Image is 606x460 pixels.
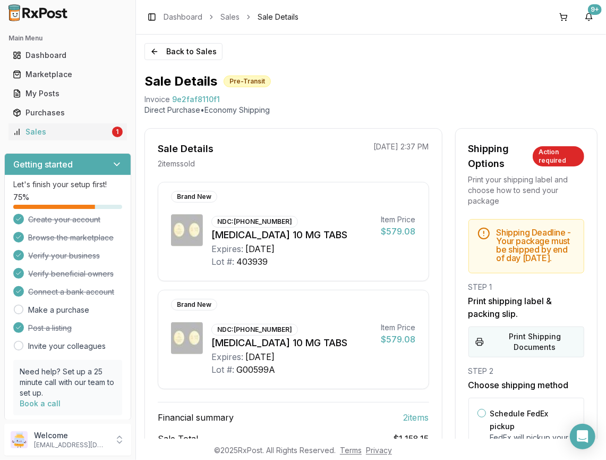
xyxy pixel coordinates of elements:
a: Book a call [20,399,61,408]
div: Lot #: [211,255,234,268]
span: 75 % [13,192,29,203]
img: Jardiance 10 MG TABS [171,322,203,354]
div: Action required [533,146,584,166]
div: Dashboard [13,50,123,61]
div: Sale Details [158,141,214,156]
div: 1 [112,127,123,137]
p: Direct Purchase • Economy Shipping [144,105,598,115]
img: User avatar [11,431,28,448]
a: Sales1 [8,122,127,141]
span: Verify beneficial owners [28,269,114,279]
div: STEP 2 [468,366,584,377]
div: [DATE] [245,350,275,363]
span: Browse the marketplace [28,232,114,243]
a: Purchases [8,103,127,122]
nav: breadcrumb [164,12,298,22]
div: Open Intercom Messenger [570,424,595,449]
div: Marketplace [13,69,123,80]
span: $1,158.15 [394,432,429,445]
p: [EMAIL_ADDRESS][DOMAIN_NAME] [34,441,108,449]
a: Dashboard [8,46,127,65]
a: Invite your colleagues [28,341,106,352]
div: Lot #: [211,363,234,376]
button: Marketplace [4,66,131,83]
div: My Posts [13,88,123,99]
div: [MEDICAL_DATA] 10 MG TABS [211,336,373,350]
h1: Sale Details [144,73,217,90]
div: Brand New [171,299,217,311]
span: Verify your business [28,250,100,261]
p: [DATE] 2:37 PM [374,141,429,152]
div: Shipping Options [468,141,533,171]
div: NDC: [PHONE_NUMBER] [211,216,298,228]
span: Sale Details [258,12,298,22]
a: My Posts [8,84,127,103]
button: Dashboard [4,47,131,64]
span: Connect a bank account [28,287,114,297]
div: [MEDICAL_DATA] 10 MG TABS [211,228,373,242]
button: Print Shipping Documents [468,327,584,357]
p: Need help? Set up a 25 minute call with our team to set up. [20,366,116,398]
div: 9+ [588,4,602,15]
div: Item Price [381,322,416,333]
div: Pre-Transit [224,76,271,87]
span: Create your account [28,214,100,225]
button: Purchases [4,104,131,121]
div: Brand New [171,191,217,203]
div: Invoice [144,94,170,105]
a: Sales [220,12,240,22]
div: $579.08 [381,225,416,238]
button: My Posts [4,85,131,102]
img: RxPost Logo [4,4,72,21]
a: Terms [340,446,362,455]
div: Item Price [381,214,416,225]
div: [DATE] [245,242,275,255]
div: STEP 1 [468,282,584,292]
h3: Choose shipping method [468,379,584,391]
img: Jardiance 10 MG TABS [171,214,203,246]
div: $579.08 [381,333,416,346]
p: Let's finish your setup first! [13,179,122,190]
label: Schedule FedEx pickup [490,409,549,431]
span: 2 item s [404,411,429,424]
h3: Getting started [13,158,73,171]
span: Post a listing [28,323,72,333]
button: Sales1 [4,123,131,140]
span: Sale Total [158,432,198,445]
div: Expires: [211,350,243,363]
div: NDC: [PHONE_NUMBER] [211,324,298,336]
div: 403939 [236,255,268,268]
div: Print your shipping label and choose how to send your package [468,174,584,206]
h3: Print shipping label & packing slip. [468,295,584,320]
div: Sales [13,127,110,137]
h5: Shipping Deadline - Your package must be shipped by end of day [DATE] . [497,228,575,262]
a: Make a purchase [28,305,89,315]
div: G00599A [236,363,275,376]
span: 9e2faf8110f1 [172,94,220,105]
a: Privacy [366,446,392,455]
button: 9+ [581,9,598,26]
a: Dashboard [164,12,202,22]
div: Purchases [13,107,123,118]
span: Financial summary [158,411,234,424]
p: 2 item s sold [158,158,195,169]
div: Expires: [211,242,243,255]
h2: Main Menu [8,34,127,43]
p: Welcome [34,430,108,441]
button: Back to Sales [144,43,223,60]
a: Marketplace [8,65,127,84]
